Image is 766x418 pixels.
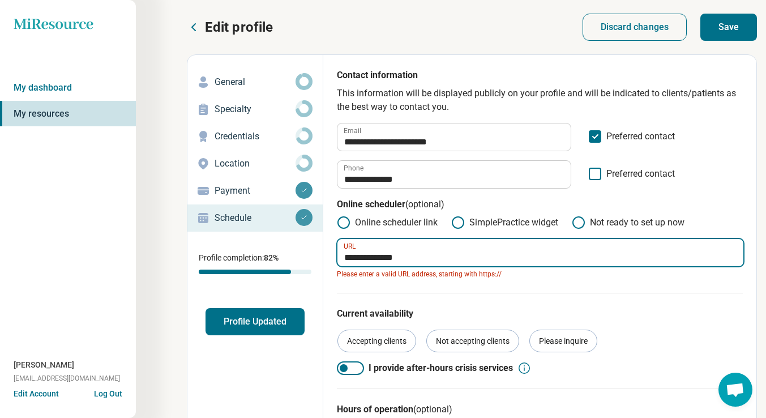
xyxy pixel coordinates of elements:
[337,87,743,114] p: This information will be displayed publicly on your profile and will be indicated to clients/pati...
[344,165,363,172] label: Phone
[187,245,323,281] div: Profile completion:
[337,216,438,229] label: Online scheduler link
[337,307,743,321] p: Current availability
[337,69,743,87] p: Contact information
[215,157,296,170] p: Location
[215,75,296,89] p: General
[187,204,323,232] a: Schedule
[187,123,323,150] a: Credentials
[572,216,684,229] label: Not ready to set up now
[583,14,687,41] button: Discard changes
[206,308,305,335] button: Profile Updated
[700,14,757,41] button: Save
[187,18,273,36] button: Edit profile
[215,103,296,116] p: Specialty
[14,359,74,371] span: [PERSON_NAME]
[215,211,296,225] p: Schedule
[344,243,356,250] label: URL
[187,96,323,123] a: Specialty
[405,199,444,210] span: (optional)
[337,403,743,416] h3: Hours of operation
[606,167,675,189] span: Preferred contact
[14,388,59,400] button: Edit Account
[264,253,279,262] span: 82 %
[187,69,323,96] a: General
[215,184,296,198] p: Payment
[369,361,513,375] span: I provide after-hours crisis services
[426,330,519,352] div: Not accepting clients
[215,130,296,143] p: Credentials
[205,18,273,36] p: Edit profile
[94,388,122,397] button: Log Out
[187,177,323,204] a: Payment
[718,373,752,407] div: Open chat
[337,198,743,216] p: Online scheduler
[529,330,597,352] div: Please inquire
[344,127,361,134] label: Email
[413,404,452,415] span: (optional)
[337,269,743,279] span: Please enter a valid URL address, starting with https://
[199,270,311,274] div: Profile completion
[451,216,558,229] label: SimplePractice widget
[337,330,416,352] div: Accepting clients
[14,373,120,383] span: [EMAIL_ADDRESS][DOMAIN_NAME]
[606,130,675,151] span: Preferred contact
[187,150,323,177] a: Location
